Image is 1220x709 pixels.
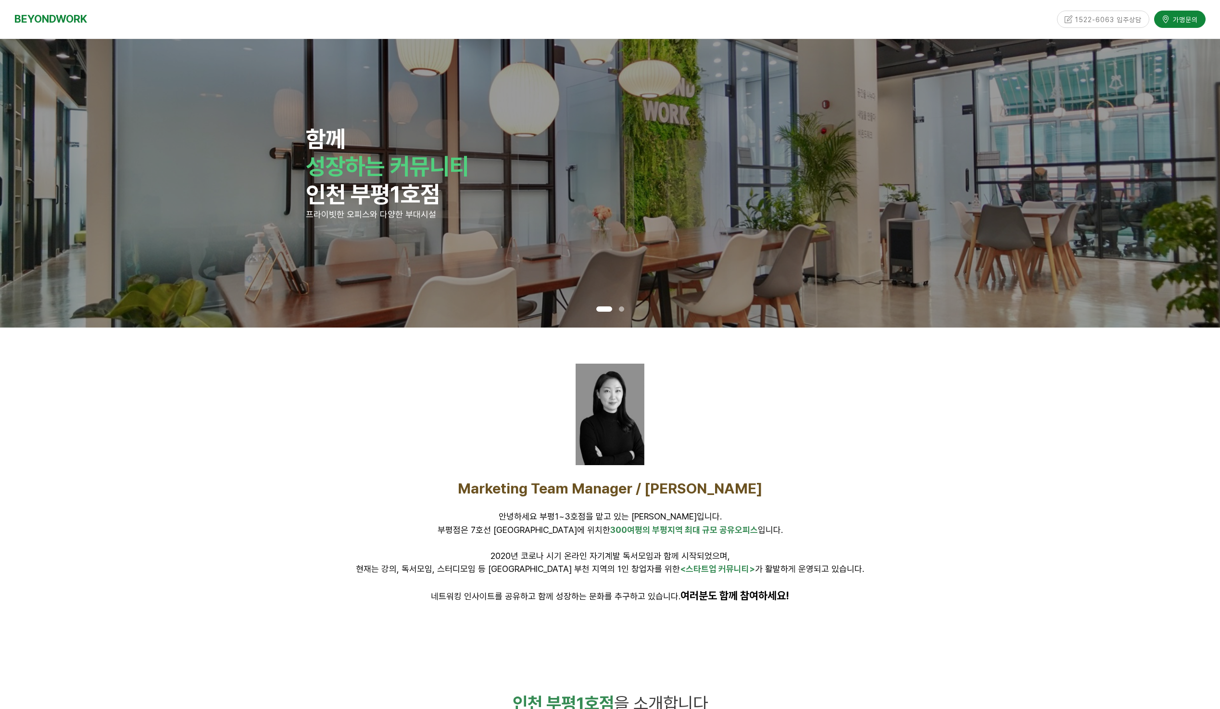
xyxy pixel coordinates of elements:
span: 2020년 코로나 시기 온라인 자기계발 독서모임과 함께 시작되었으며, [491,551,730,561]
strong: 여러분도 함께 참여하세요! [680,589,789,602]
span: 현재는 강의, 독서모임, 스터디모임 등 [GEOGRAPHIC_DATA] 부천 지역의 1인 창업자를 위한 가 활발하게 운영되고 있습니다. [356,564,864,574]
span: 안녕하세요 부평1~3호점을 맡고 있는 [PERSON_NAME]입니다. [499,511,722,521]
a: 가맹문의 [1154,11,1206,27]
span: Marketing Team Manager / [PERSON_NAME] [458,480,762,497]
strong: 성장하는 커뮤니티 [306,152,469,180]
span: 프라이빗한 오피스와 다양한 부대시설 [306,209,436,219]
span: 부평점은 7호선 [GEOGRAPHIC_DATA]에 위치한 입니다. [438,525,783,535]
span: 네트워킹 인사이트를 공유하고 함께 성장하는 문화를 추구하고 있습니다. [431,591,680,601]
span: 300여평의 부평지역 최대 규모 공유오피스 [610,525,758,535]
strong: 인천 부평1호점 [306,180,440,208]
strong: 함께 [306,125,345,153]
span: <스타트업 커뮤니티> [680,564,755,574]
span: 가맹문의 [1170,14,1198,24]
a: BEYONDWORK [14,10,87,28]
